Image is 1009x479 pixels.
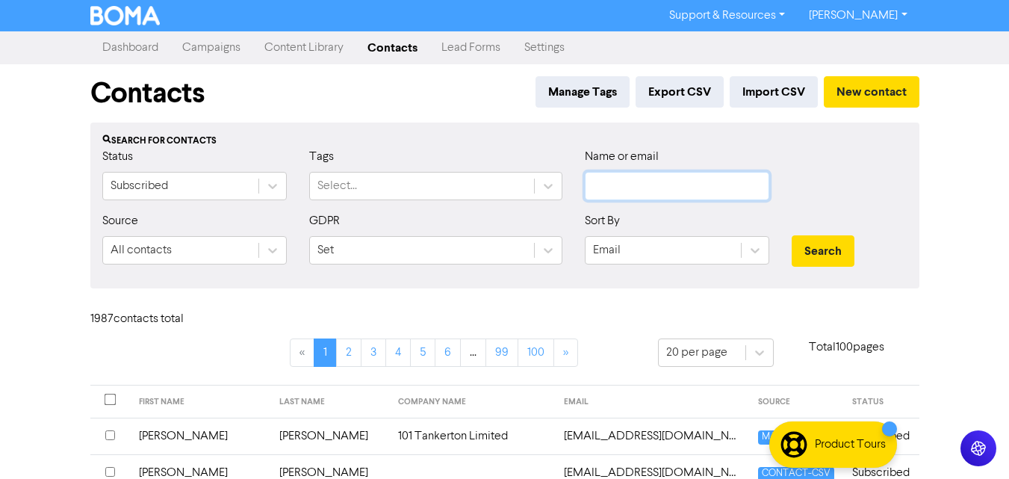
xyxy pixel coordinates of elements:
button: New contact [824,76,919,108]
label: Name or email [585,148,659,166]
a: » [553,339,578,367]
a: Page 100 [518,339,554,367]
a: Support & Resources [657,4,797,28]
div: Select... [317,177,357,195]
a: Page 1 is your current page [314,339,337,367]
a: [PERSON_NAME] [797,4,919,28]
td: [PERSON_NAME] [130,418,271,454]
a: Contacts [356,33,429,63]
a: Lead Forms [429,33,512,63]
a: Settings [512,33,577,63]
label: Source [102,212,138,230]
a: Page 4 [385,339,411,367]
p: Total 100 pages [774,339,919,356]
div: Search for contacts [102,135,907,148]
h6: 1987 contact s total [90,312,210,327]
th: STATUS [843,386,919,418]
td: [PERSON_NAME] [270,418,389,454]
a: Page 99 [485,339,518,367]
div: All contacts [111,241,172,259]
a: Page 5 [410,339,435,367]
label: Status [102,148,133,166]
div: Set [317,241,334,259]
button: Manage Tags [535,76,630,108]
img: BOMA Logo [90,6,161,25]
th: COMPANY NAME [389,386,555,418]
label: Sort By [585,212,620,230]
iframe: Chat Widget [934,407,1009,479]
div: Subscribed [111,177,168,195]
button: Export CSV [636,76,724,108]
th: EMAIL [555,386,749,418]
td: Subscribed [843,418,919,454]
a: Dashboard [90,33,170,63]
div: Email [593,241,621,259]
button: Search [792,235,854,267]
label: Tags [309,148,334,166]
div: 20 per page [666,344,727,362]
td: 101tankerton@gmail.com [555,418,749,454]
span: MANUAL [758,430,805,445]
a: Page 3 [361,339,386,367]
td: 101 Tankerton Limited [389,418,555,454]
a: Content Library [252,33,356,63]
a: Page 6 [435,339,461,367]
h1: Contacts [90,76,205,111]
th: SOURCE [749,386,843,418]
a: Page 2 [336,339,361,367]
button: Import CSV [730,76,818,108]
a: Campaigns [170,33,252,63]
th: FIRST NAME [130,386,271,418]
th: LAST NAME [270,386,389,418]
label: GDPR [309,212,340,230]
